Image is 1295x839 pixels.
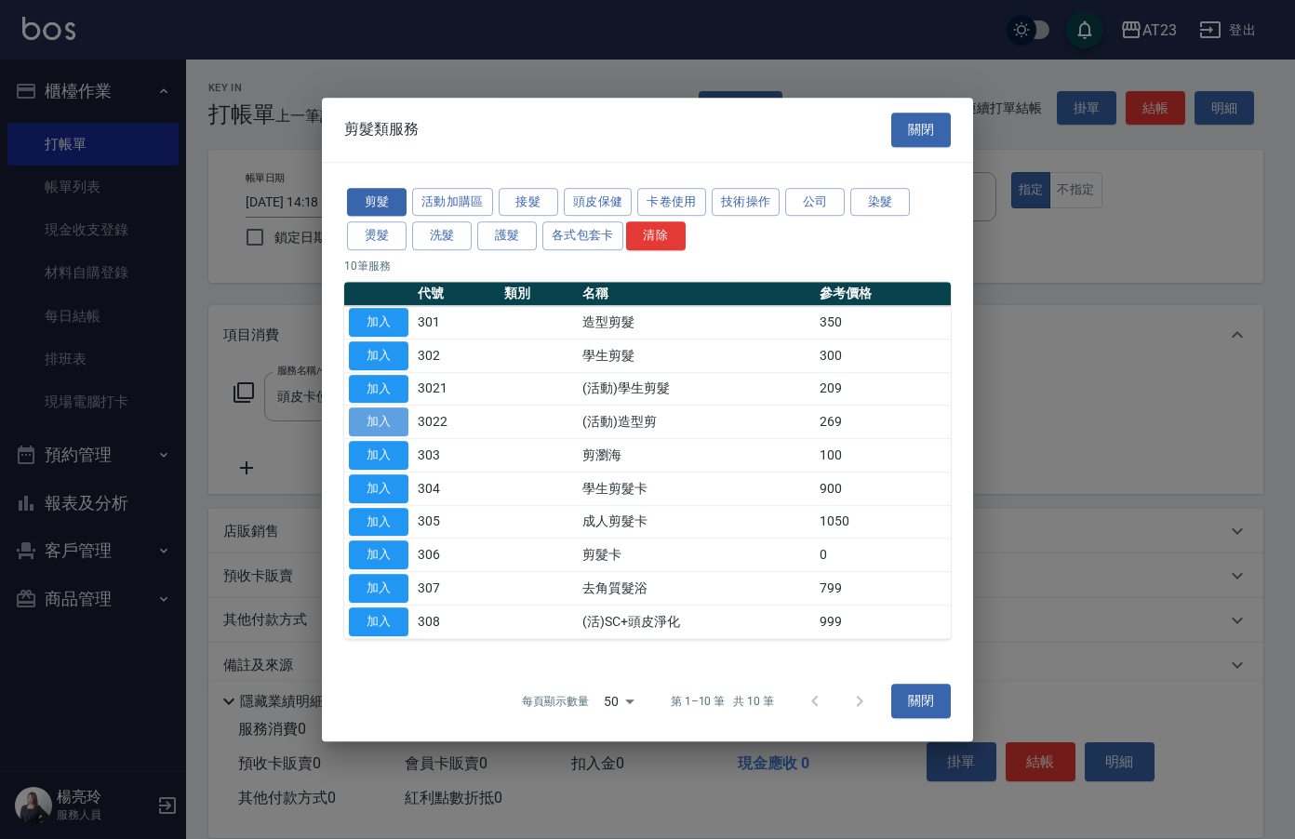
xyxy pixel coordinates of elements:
[477,221,537,250] button: 護髮
[413,539,500,572] td: 306
[815,372,951,406] td: 209
[891,113,951,147] button: 關閉
[412,188,493,217] button: 活動加購區
[578,306,815,340] td: 造型剪髮
[349,375,408,404] button: 加入
[578,572,815,606] td: 去角質髮浴
[347,221,407,250] button: 燙髮
[412,221,472,250] button: 洗髮
[344,120,419,139] span: 剪髮類服務
[850,188,910,217] button: 染髮
[413,306,500,340] td: 301
[349,407,408,436] button: 加入
[815,605,951,638] td: 999
[815,572,951,606] td: 799
[344,258,951,274] p: 10 筆服務
[413,439,500,473] td: 303
[815,406,951,439] td: 269
[413,572,500,606] td: 307
[712,188,781,217] button: 技術操作
[578,605,815,638] td: (活)SC+頭皮淨化
[349,607,408,636] button: 加入
[413,339,500,372] td: 302
[815,505,951,539] td: 1050
[815,439,951,473] td: 100
[637,188,706,217] button: 卡卷使用
[522,693,589,710] p: 每頁顯示數量
[578,539,815,572] td: 剪髮卡
[349,540,408,569] button: 加入
[785,188,845,217] button: 公司
[578,282,815,306] th: 名稱
[500,282,578,306] th: 類別
[349,508,408,537] button: 加入
[578,339,815,372] td: 學生剪髮
[413,605,500,638] td: 308
[578,406,815,439] td: (活動)造型剪
[815,472,951,505] td: 900
[891,685,951,719] button: 關閉
[349,441,408,470] button: 加入
[349,341,408,370] button: 加入
[815,282,951,306] th: 參考價格
[578,472,815,505] td: 學生剪髮卡
[596,676,641,726] div: 50
[815,539,951,572] td: 0
[578,439,815,473] td: 剪瀏海
[564,188,633,217] button: 頭皮保健
[413,406,500,439] td: 3022
[815,306,951,340] td: 350
[578,505,815,539] td: 成人剪髮卡
[413,472,500,505] td: 304
[499,188,558,217] button: 接髮
[578,372,815,406] td: (活動)學生剪髮
[671,693,774,710] p: 第 1–10 筆 共 10 筆
[349,474,408,503] button: 加入
[349,574,408,603] button: 加入
[349,308,408,337] button: 加入
[542,221,623,250] button: 各式包套卡
[815,339,951,372] td: 300
[347,188,407,217] button: 剪髮
[413,505,500,539] td: 305
[626,221,686,250] button: 清除
[413,372,500,406] td: 3021
[413,282,500,306] th: 代號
